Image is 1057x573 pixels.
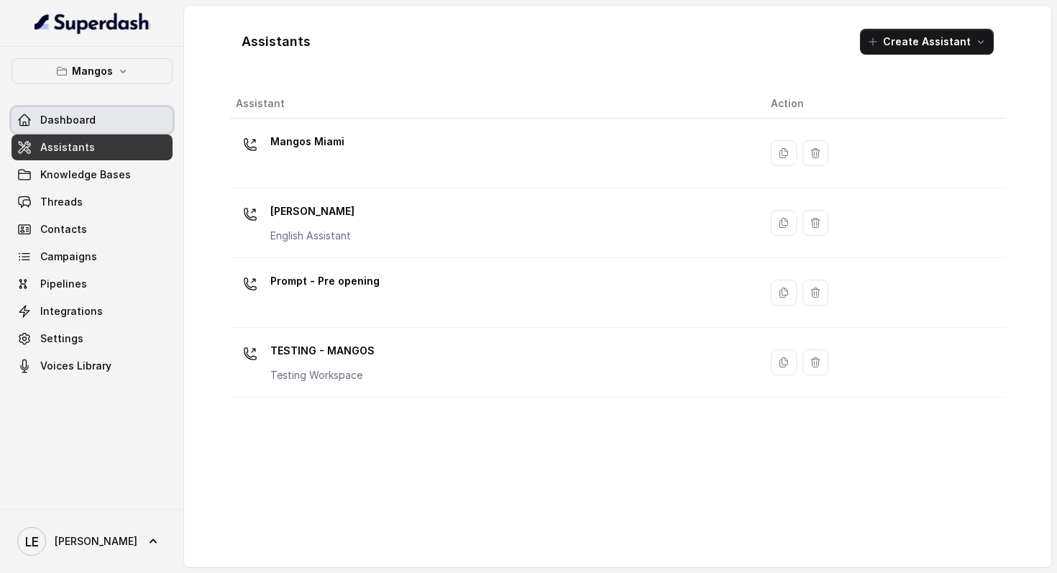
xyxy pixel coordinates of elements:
[12,271,173,297] a: Pipelines
[55,534,137,549] span: [PERSON_NAME]
[12,162,173,188] a: Knowledge Bases
[40,222,87,237] span: Contacts
[270,200,354,223] p: [PERSON_NAME]
[40,168,131,182] span: Knowledge Bases
[40,331,83,346] span: Settings
[12,107,173,133] a: Dashboard
[270,339,375,362] p: TESTING - MANGOS
[270,229,354,243] p: English Assistant
[40,195,83,209] span: Threads
[40,140,95,155] span: Assistants
[759,89,1005,119] th: Action
[270,130,344,153] p: Mangos Miami
[12,134,173,160] a: Assistants
[35,12,150,35] img: light.svg
[40,277,87,291] span: Pipelines
[12,298,173,324] a: Integrations
[270,368,375,382] p: Testing Workspace
[40,359,111,373] span: Voices Library
[242,30,311,53] h1: Assistants
[40,249,97,264] span: Campaigns
[12,521,173,561] a: [PERSON_NAME]
[860,29,994,55] button: Create Assistant
[270,270,380,293] p: Prompt - Pre opening
[25,534,39,549] text: LE
[40,113,96,127] span: Dashboard
[12,58,173,84] button: Mangos
[12,244,173,270] a: Campaigns
[230,89,759,119] th: Assistant
[12,353,173,379] a: Voices Library
[12,216,173,242] a: Contacts
[40,304,103,318] span: Integrations
[12,326,173,352] a: Settings
[72,63,113,80] p: Mangos
[12,189,173,215] a: Threads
